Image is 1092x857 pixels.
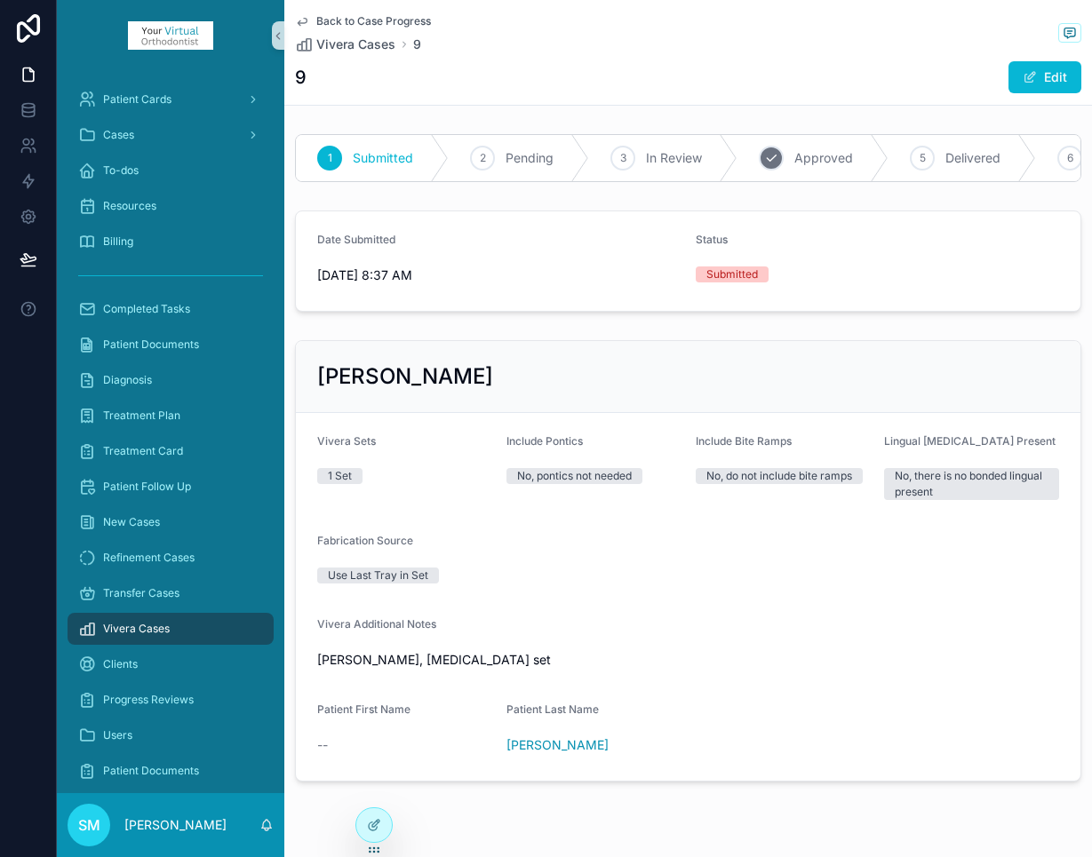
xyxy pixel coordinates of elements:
a: Back to Case Progress [295,14,431,28]
span: Resources [103,199,156,213]
span: Vivera Sets [317,434,376,448]
a: Patient Documents [68,329,274,361]
a: Cases [68,119,274,151]
a: Vivera Cases [68,613,274,645]
span: [DATE] 8:37 AM [317,266,682,284]
a: Patient Follow Up [68,471,274,503]
a: Transfer Cases [68,577,274,609]
span: Pending [506,149,554,167]
a: Progress Reviews [68,684,274,716]
span: Patient Documents [103,337,199,352]
span: Submitted [353,149,413,167]
span: Transfer Cases [103,586,179,600]
span: Users [103,728,132,742]
a: Patient Cards [68,83,274,115]
span: In Review [646,149,702,167]
span: Patient Follow Up [103,480,191,494]
a: Vivera Cases [295,36,395,53]
span: Lingual [MEDICAL_DATA] Present [884,434,1056,448]
a: Resources [68,190,274,222]
img: App logo [128,21,213,50]
span: 2 [480,151,486,165]
span: 1 [328,151,332,165]
a: Treatment Plan [68,400,274,432]
span: Clients [103,657,138,671]
span: Diagnosis [103,373,152,387]
span: Date Submitted [317,233,395,246]
a: Billing [68,226,274,258]
div: No, there is no bonded lingual present [895,468,1048,500]
span: Vivera Cases [103,622,170,636]
span: Delivered [945,149,1000,167]
h1: 9 [295,65,307,90]
span: Patient Last Name [506,702,599,716]
span: Vivera Additional Notes [317,617,436,631]
a: Diagnosis [68,364,274,396]
a: Refinement Cases [68,542,274,574]
span: 5 [920,151,926,165]
span: SM [78,814,100,836]
span: -- [317,736,328,754]
h2: [PERSON_NAME] [317,362,493,391]
span: Patient First Name [317,702,410,716]
a: Completed Tasks [68,293,274,325]
span: Patient Cards [103,92,171,107]
span: Vivera Cases [316,36,395,53]
a: Users [68,719,274,751]
span: New Cases [103,515,160,529]
span: Completed Tasks [103,302,190,316]
span: Refinement Cases [103,551,195,565]
span: 3 [620,151,626,165]
div: Submitted [706,266,758,282]
a: Treatment Card [68,435,274,467]
span: Patient Documents [103,764,199,778]
p: [PERSON_NAME] [124,816,227,834]
a: Patient Documents [68,755,274,787]
div: Use Last Tray in Set [328,567,428,583]
div: No, pontics not needed [517,468,632,484]
span: Back to Case Progress [316,14,431,28]
span: Billing [103,234,133,249]
a: 9 [413,36,421,53]
span: Progress Reviews [103,693,194,707]
span: Fabrication Source [317,534,413,547]
span: Approved [794,149,853,167]
span: Status [696,233,728,246]
div: 1 Set [328,468,352,484]
a: Clients [68,648,274,680]
a: [PERSON_NAME] [506,736,609,754]
button: Edit [1008,61,1081,93]
span: Treatment Plan [103,409,180,423]
span: To-dos [103,163,139,178]
a: New Cases [68,506,274,538]
span: Include Bite Ramps [696,434,792,448]
a: To-dos [68,155,274,186]
span: Cases [103,128,134,142]
div: scrollable content [57,71,284,793]
span: Include Pontics [506,434,583,448]
span: Treatment Card [103,444,183,458]
span: [PERSON_NAME], [MEDICAL_DATA] set [317,651,1059,669]
div: No, do not include bite ramps [706,468,852,484]
span: 6 [1067,151,1073,165]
